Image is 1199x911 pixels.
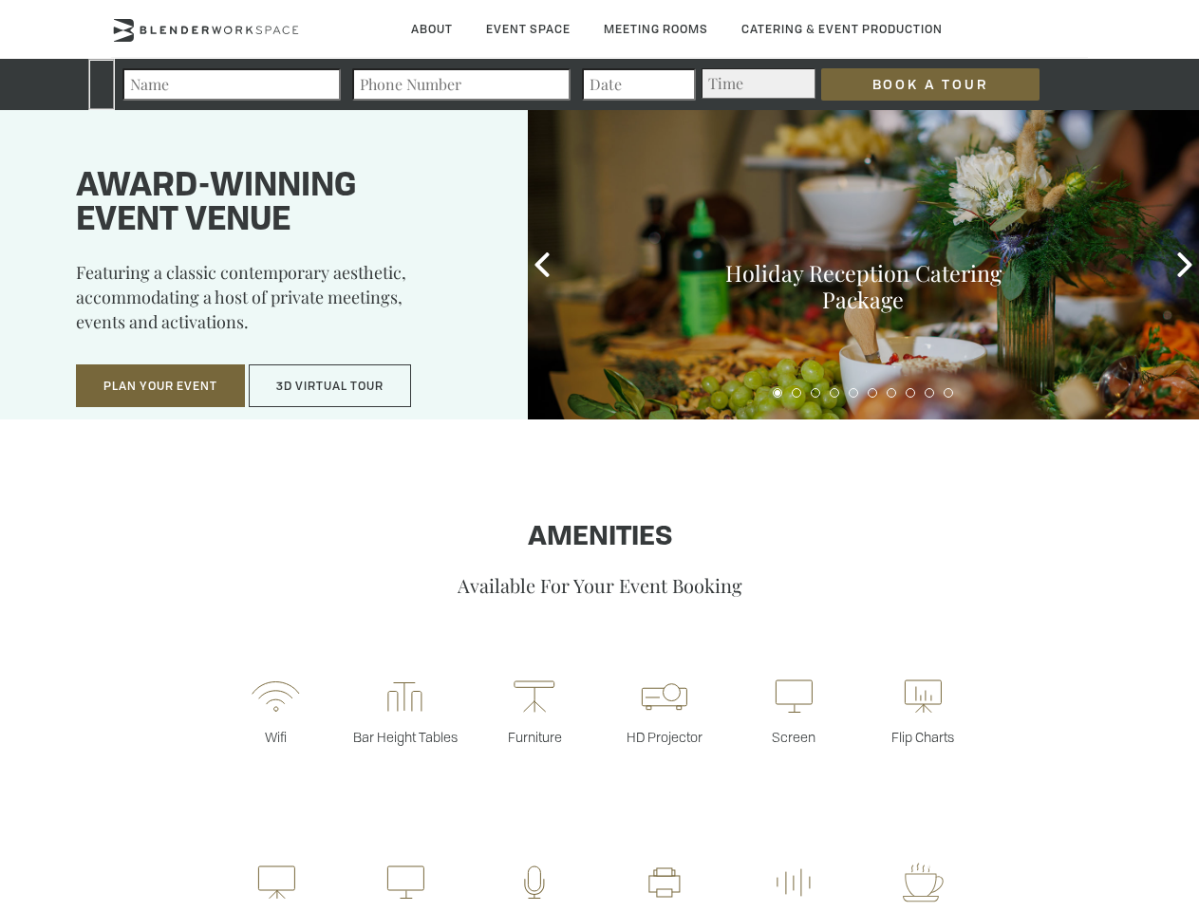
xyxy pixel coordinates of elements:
p: Wifi [211,728,340,746]
p: HD Projector [600,728,729,746]
h1: Amenities [60,523,1139,553]
input: Phone Number [352,68,571,101]
p: Furniture [470,728,599,746]
input: Name [122,68,341,101]
h1: Award-winning event venue [76,170,480,238]
p: Screen [729,728,858,746]
button: Plan Your Event [76,364,245,408]
p: Featuring a classic contemporary aesthetic, accommodating a host of private meetings, events and ... [76,260,480,347]
p: Available For Your Event Booking [60,572,1139,598]
a: Holiday Reception Catering Package [725,258,1002,314]
p: Bar Height Tables [341,728,470,746]
button: 3D Virtual Tour [249,364,411,408]
p: Flip Charts [858,728,987,746]
input: Book a Tour [821,68,1040,101]
input: Date [582,68,696,101]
